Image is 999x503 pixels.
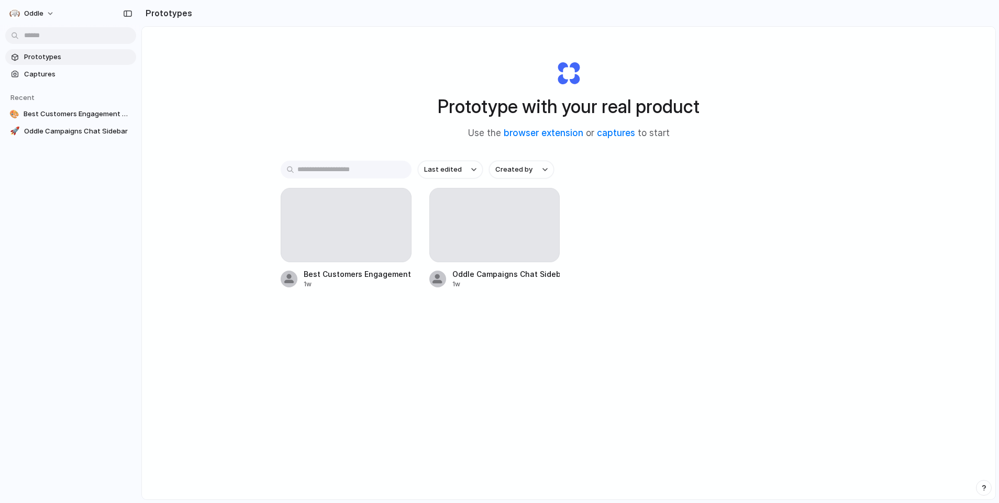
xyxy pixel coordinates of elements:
a: browser extension [504,128,583,138]
div: 1w [304,280,412,289]
a: Oddle Campaigns Chat Sidebar1w [429,188,560,289]
span: Last edited [424,164,462,175]
div: Oddle Campaigns Chat Sidebar [452,269,560,280]
a: 🚀Oddle Campaigns Chat Sidebar [5,124,136,139]
button: Oddle [5,5,60,22]
a: Prototypes [5,49,136,65]
a: captures [597,128,635,138]
span: Captures [24,69,132,80]
button: Created by [489,161,554,178]
a: Captures [5,66,136,82]
span: Use the or to start [468,127,670,140]
span: Prototypes [24,52,132,62]
span: Oddle [24,8,43,19]
h2: Prototypes [141,7,192,19]
div: 🎨 [9,109,19,119]
h1: Prototype with your real product [438,93,700,120]
span: Created by [495,164,532,175]
div: 🚀 [9,126,20,137]
button: Last edited [418,161,483,178]
div: 1w [452,280,560,289]
a: 🎨Best Customers Engagement Component [5,106,136,122]
span: Oddle Campaigns Chat Sidebar [24,126,132,137]
span: Best Customers Engagement Component [24,109,132,119]
span: Recent [10,93,35,102]
div: Best Customers Engagement Component [304,269,412,280]
a: Best Customers Engagement Component1w [281,188,412,289]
